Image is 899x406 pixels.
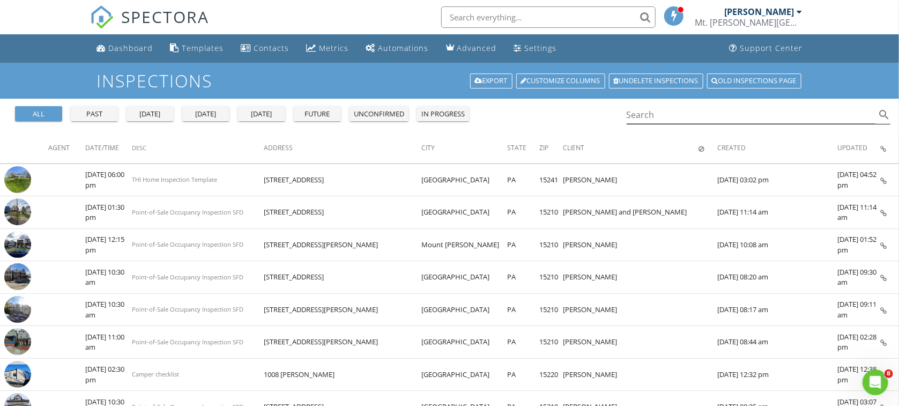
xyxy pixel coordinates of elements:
[508,358,540,391] td: PA
[75,109,114,120] div: past
[609,73,703,88] a: Undelete inspections
[417,106,469,121] button: in progress
[441,6,656,28] input: Search everything...
[878,108,890,121] i: search
[837,326,880,359] td: [DATE] 02:28 pm
[563,358,699,391] td: [PERSON_NAME]
[302,39,353,58] a: Metrics
[121,5,209,28] span: SPECTORA
[264,261,422,294] td: [STREET_ADDRESS]
[508,293,540,326] td: PA
[132,144,146,152] span: Desc
[85,358,132,391] td: [DATE] 02:30 pm
[540,133,563,163] th: Zip: Not sorted.
[132,370,179,378] span: Camper checklist
[717,164,837,196] td: [DATE] 03:02 pm
[717,293,837,326] td: [DATE] 08:17 am
[294,106,341,121] button: future
[236,39,293,58] a: Contacts
[421,196,507,229] td: [GEOGRAPHIC_DATA]
[4,263,31,290] img: streetview
[242,109,281,120] div: [DATE]
[525,43,557,53] div: Settings
[132,305,243,313] span: Point-of-Sale Occupancy Inspection SFD
[4,361,31,388] img: image_processing2025071182sml1na.jpeg
[108,43,153,53] div: Dashboard
[563,326,699,359] td: [PERSON_NAME]
[717,228,837,261] td: [DATE] 10:08 am
[740,43,803,53] div: Support Center
[131,109,169,120] div: [DATE]
[540,143,549,152] span: Zip
[421,228,507,261] td: Mount [PERSON_NAME]
[863,370,888,395] iframe: Intercom live chat
[457,43,497,53] div: Advanced
[85,196,132,229] td: [DATE] 01:30 pm
[254,43,289,53] div: Contacts
[378,43,429,53] div: Automations
[264,196,422,229] td: [STREET_ADDRESS]
[563,293,699,326] td: [PERSON_NAME]
[885,370,893,378] span: 8
[540,293,563,326] td: 15210
[837,293,880,326] td: [DATE] 09:11 am
[421,358,507,391] td: [GEOGRAPHIC_DATA]
[92,39,157,58] a: Dashboard
[4,296,31,323] img: streetview
[421,164,507,196] td: [GEOGRAPHIC_DATA]
[132,133,264,163] th: Desc: Not sorted.
[132,208,243,216] span: Point-of-Sale Occupancy Inspection SFD
[421,261,507,294] td: [GEOGRAPHIC_DATA]
[4,198,31,225] img: streetview
[85,293,132,326] td: [DATE] 10:30 am
[563,133,699,163] th: Client: Not sorted.
[85,164,132,196] td: [DATE] 06:00 pm
[97,71,803,90] h1: Inspections
[354,109,404,120] div: unconfirmed
[264,164,422,196] td: [STREET_ADDRESS]
[717,261,837,294] td: [DATE] 08:20 am
[264,133,422,163] th: Address: Not sorted.
[717,326,837,359] td: [DATE] 08:44 am
[540,196,563,229] td: 15210
[837,196,880,229] td: [DATE] 11:14 am
[563,196,699,229] td: [PERSON_NAME] and [PERSON_NAME]
[132,338,243,346] span: Point-of-Sale Occupancy Inspection SFD
[4,166,31,193] img: streetview
[48,133,85,163] th: Agent: Not sorted.
[508,196,540,229] td: PA
[132,175,217,183] span: THI Home Inspection Template
[540,228,563,261] td: 15210
[563,143,585,152] span: Client
[166,39,228,58] a: Templates
[837,261,880,294] td: [DATE] 09:30 am
[90,5,114,29] img: The Best Home Inspection Software - Spectora
[319,43,348,53] div: Metrics
[182,106,229,121] button: [DATE]
[264,293,422,326] td: [STREET_ADDRESS][PERSON_NAME]
[4,328,31,355] img: streetview
[717,143,746,152] span: Created
[132,273,243,281] span: Point-of-Sale Occupancy Inspection SFD
[724,6,794,17] div: [PERSON_NAME]
[264,228,422,261] td: [STREET_ADDRESS][PERSON_NAME]
[508,261,540,294] td: PA
[4,231,31,258] img: streetview
[837,133,880,163] th: Updated: Not sorted.
[508,133,540,163] th: State: Not sorted.
[508,164,540,196] td: PA
[508,326,540,359] td: PA
[699,133,717,163] th: Canceled: Not sorted.
[19,109,58,120] div: all
[540,261,563,294] td: 15210
[421,293,507,326] td: [GEOGRAPHIC_DATA]
[264,326,422,359] td: [STREET_ADDRESS][PERSON_NAME]
[627,106,876,124] input: Search
[421,109,465,120] div: in progress
[540,326,563,359] td: 15210
[837,358,880,391] td: [DATE] 12:38 pm
[695,17,802,28] div: Mt. Oliver Borough
[85,261,132,294] td: [DATE] 10:30 am
[15,106,62,121] button: all
[540,358,563,391] td: 15220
